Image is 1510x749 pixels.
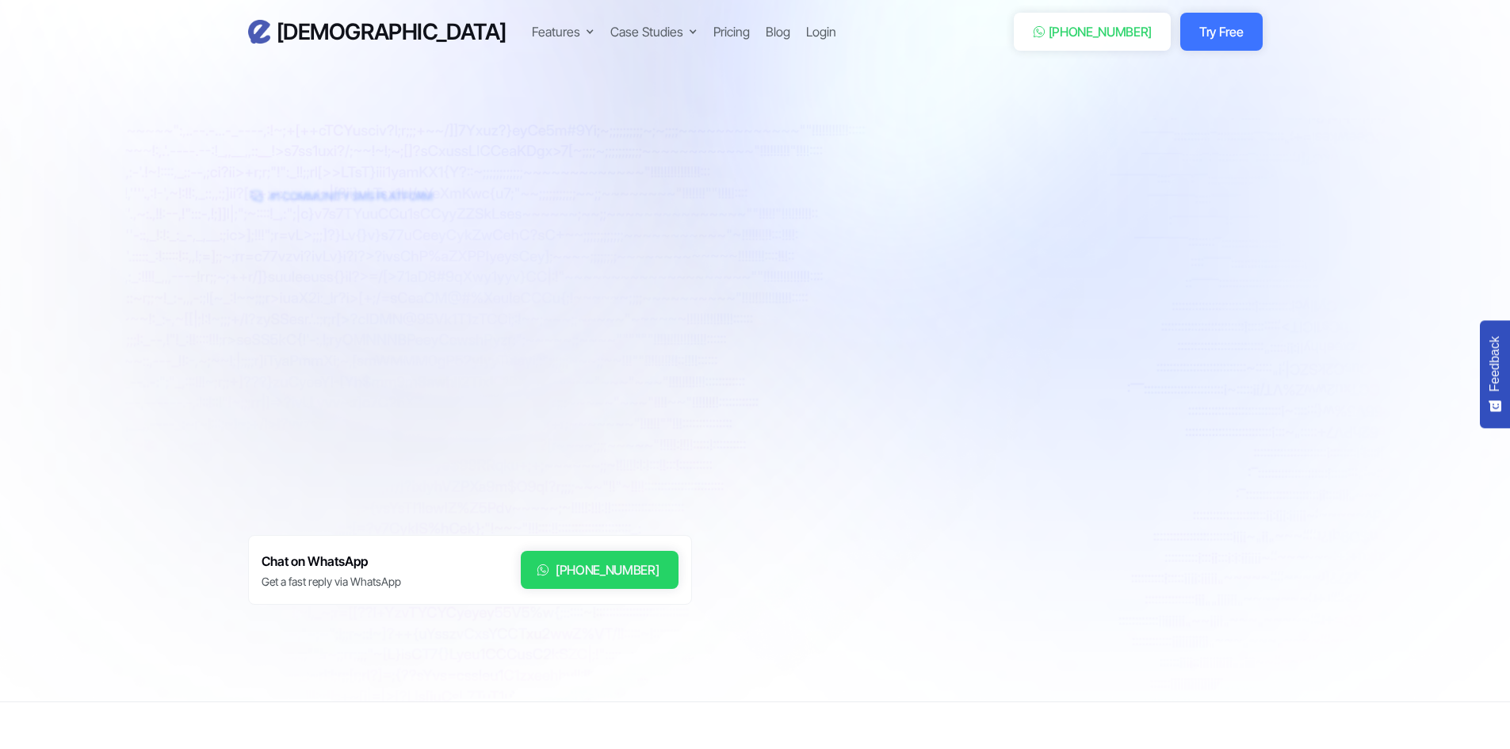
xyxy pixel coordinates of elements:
div: Case Studies [610,22,698,41]
div: Case Studies [610,22,683,41]
a: Blog [766,22,790,41]
div: Features [532,22,594,41]
div: #1 Community SMS Platform [270,189,433,204]
a: Try Free [1180,13,1262,51]
div: [PHONE_NUMBER] [556,560,659,579]
h6: Chat on WhatsApp [262,551,401,572]
h3: [DEMOGRAPHIC_DATA] [277,18,507,46]
a: [PHONE_NUMBER] [1014,13,1172,51]
div: Get a fast reply via WhatsApp [262,574,401,590]
a: home [248,18,507,46]
a: Login [806,22,836,41]
div: Features [532,22,580,41]
span: Feedback [1488,336,1502,392]
a: Pricing [713,22,750,41]
button: Feedback - Show survey [1480,320,1510,428]
div: [PHONE_NUMBER] [1049,22,1153,41]
a: [PHONE_NUMBER] [521,551,679,589]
